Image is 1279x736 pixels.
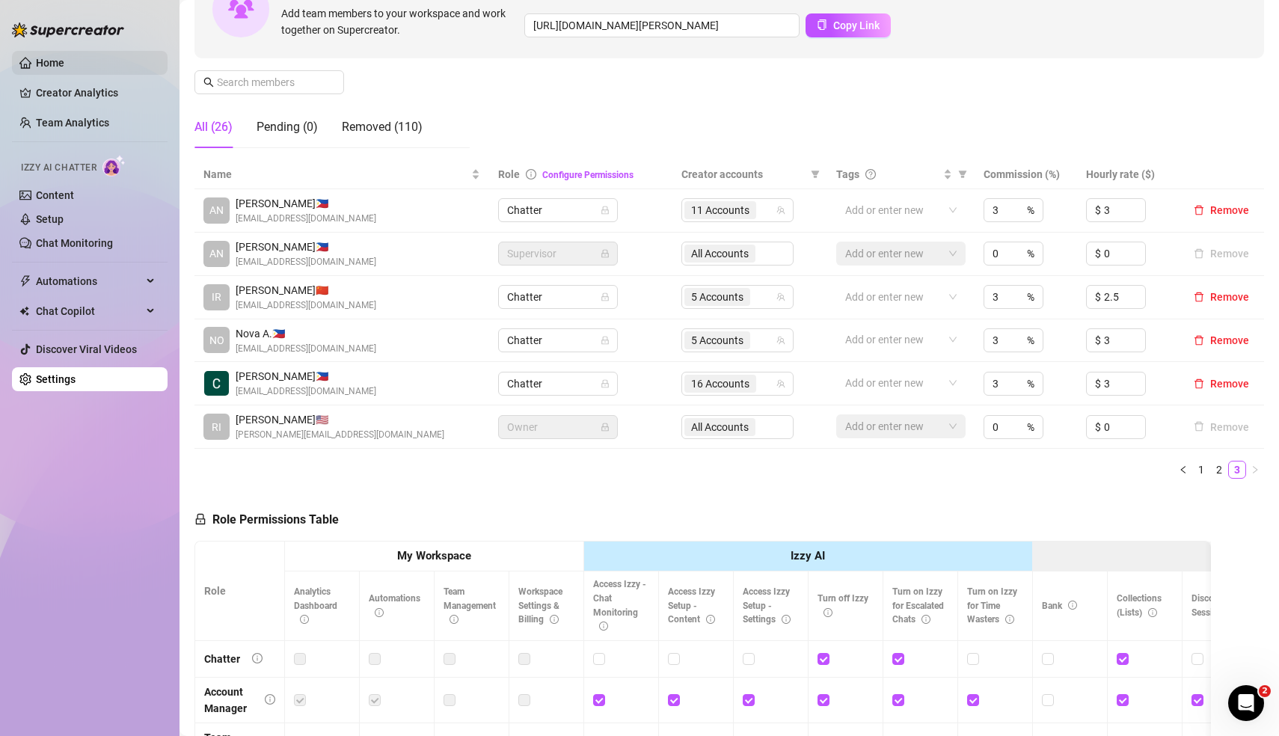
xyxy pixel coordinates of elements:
span: Automations [369,593,420,618]
span: Access Izzy Setup - Settings [743,586,791,625]
span: info-circle [526,169,536,180]
span: lock [601,336,610,345]
span: Chatter [507,329,609,352]
span: info-circle [265,694,275,705]
span: delete [1194,335,1204,346]
span: Access Izzy - Chat Monitoring [593,579,646,632]
h5: Role Permissions Table [194,511,339,529]
iframe: Intercom live chat [1228,685,1264,721]
span: right [1251,465,1260,474]
a: Configure Permissions [542,170,634,180]
span: info-circle [599,622,608,631]
span: Automations [36,269,142,293]
span: Chatter [507,286,609,308]
span: 5 Accounts [684,288,750,306]
span: Chatter [507,199,609,221]
div: Removed (110) [342,118,423,136]
span: info-circle [1148,608,1157,617]
span: lock [601,249,610,258]
button: Remove [1188,245,1255,263]
span: Turn on Izzy for Escalated Chats [892,586,944,625]
span: info-circle [1005,615,1014,624]
span: [PERSON_NAME] 🇵🇭 [236,368,376,384]
span: 16 Accounts [684,375,756,393]
span: [EMAIL_ADDRESS][DOMAIN_NAME] [236,342,376,356]
a: Settings [36,373,76,385]
span: 16 Accounts [691,375,749,392]
span: team [776,206,785,215]
span: Chat Copilot [36,299,142,323]
input: Search members [217,74,323,91]
span: AN [209,245,224,262]
span: 5 Accounts [691,332,743,349]
strong: Izzy AI [791,549,825,562]
span: Tags [836,166,859,183]
span: IR [212,289,221,305]
th: Hourly rate ($) [1077,160,1179,189]
span: [PERSON_NAME] 🇵🇭 [236,195,376,212]
div: Account Manager [204,684,253,717]
span: [EMAIL_ADDRESS][DOMAIN_NAME] [236,255,376,269]
span: [PERSON_NAME] 🇵🇭 [236,239,376,255]
span: info-circle [375,608,384,617]
span: info-circle [782,615,791,624]
span: Analytics Dashboard [294,586,337,625]
span: filter [811,170,820,179]
span: [PERSON_NAME] 🇨🇳 [236,282,376,298]
span: Remove [1210,378,1249,390]
span: Nova A. 🇵🇭 [236,325,376,342]
span: [EMAIL_ADDRESS][DOMAIN_NAME] [236,298,376,313]
span: Bank [1042,601,1077,611]
a: Team Analytics [36,117,109,129]
span: team [776,336,785,345]
img: logo-BBDzfeDw.svg [12,22,124,37]
span: 11 Accounts [684,201,756,219]
span: Team Management [444,586,496,625]
span: 11 Accounts [691,202,749,218]
span: Remove [1210,291,1249,303]
span: info-circle [1068,601,1077,610]
span: delete [1194,378,1204,389]
span: info-circle [706,615,715,624]
img: AI Chatter [102,155,126,177]
button: Remove [1188,288,1255,306]
a: Home [36,57,64,69]
span: left [1179,465,1188,474]
strong: My Workspace [397,549,471,562]
th: Role [195,542,285,641]
span: info-circle [823,608,832,617]
span: [EMAIL_ADDRESS][DOMAIN_NAME] [236,212,376,226]
span: info-circle [550,615,559,624]
span: lock [601,379,610,388]
th: Name [194,160,489,189]
span: [PERSON_NAME] 🇺🇸 [236,411,444,428]
span: 5 Accounts [691,289,743,305]
span: filter [808,163,823,185]
button: right [1246,461,1264,479]
span: lock [601,292,610,301]
span: info-circle [921,615,930,624]
button: left [1174,461,1192,479]
li: 2 [1210,461,1228,479]
span: Creator accounts [681,166,806,183]
span: Role [498,168,520,180]
span: Chatter [507,372,609,395]
li: 3 [1228,461,1246,479]
span: delete [1194,205,1204,215]
span: 5 Accounts [684,331,750,349]
div: Pending (0) [257,118,318,136]
span: info-circle [450,615,458,624]
img: Cecil Capuchino [204,371,229,396]
span: AN [209,202,224,218]
span: info-circle [300,615,309,624]
span: lock [601,206,610,215]
li: 1 [1192,461,1210,479]
span: filter [958,170,967,179]
span: info-circle [252,653,263,663]
span: team [776,379,785,388]
span: Izzy AI Chatter [21,161,96,175]
button: Remove [1188,375,1255,393]
a: Chat Monitoring [36,237,113,249]
span: Disconnect Session [1191,593,1238,618]
span: filter [955,163,970,185]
